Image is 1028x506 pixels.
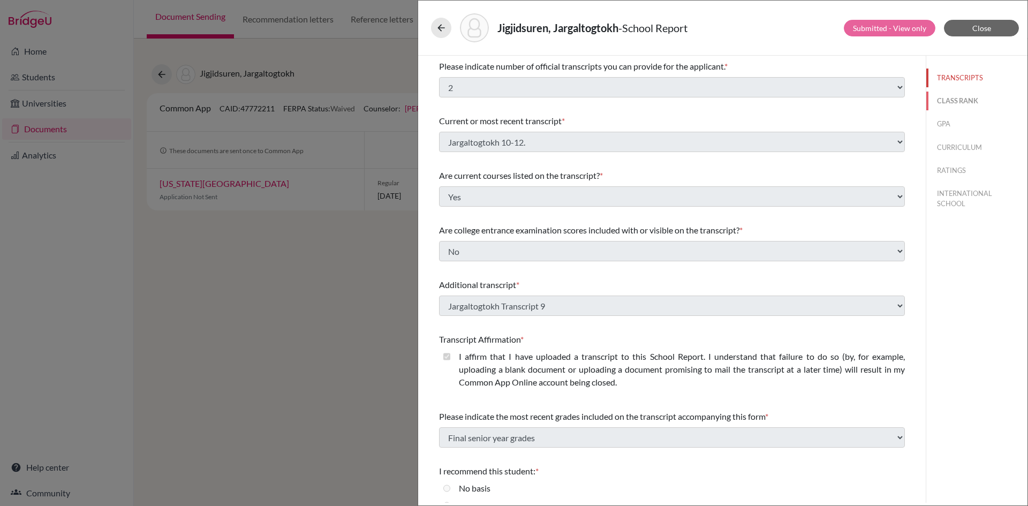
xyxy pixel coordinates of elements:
[926,92,1027,110] button: CLASS RANK
[439,116,562,126] span: Current or most recent transcript
[618,21,687,34] span: - School Report
[926,161,1027,180] button: RATINGS
[439,466,535,476] span: I recommend this student:
[439,170,600,180] span: Are current courses listed on the transcript?
[439,334,520,344] span: Transcript Affirmation
[926,115,1027,133] button: GPA
[926,138,1027,157] button: CURRICULUM
[459,350,905,389] label: I affirm that I have uploaded a transcript to this School Report. I understand that failure to do...
[459,482,490,495] label: No basis
[497,21,618,34] strong: Jigjidsuren, Jargaltogtokh
[926,69,1027,87] button: TRANSCRIPTS
[439,61,724,71] span: Please indicate number of official transcripts you can provide for the applicant.
[439,225,739,235] span: Are college entrance examination scores included with or visible on the transcript?
[439,280,516,290] span: Additional transcript
[926,184,1027,213] button: INTERNATIONAL SCHOOL
[439,411,765,421] span: Please indicate the most recent grades included on the transcript accompanying this form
